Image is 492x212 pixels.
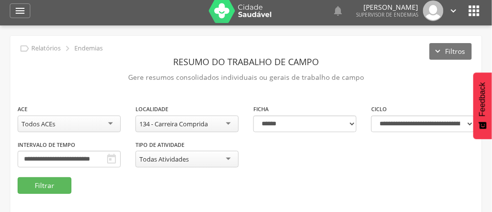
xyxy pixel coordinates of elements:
i:  [467,3,482,19]
button: Filtrar [18,177,71,194]
label: Localidade [135,105,168,113]
a:  [448,0,459,21]
div: Todos ACEs [22,119,55,128]
header: Resumo do Trabalho de Campo [18,53,474,71]
i:  [19,43,30,54]
p: Endemias [74,45,103,52]
i:  [106,153,117,165]
label: ACE [18,105,27,113]
label: Intervalo de Tempo [18,141,75,149]
a:  [10,3,30,18]
i:  [62,43,73,54]
p: Gere resumos consolidados individuais ou gerais de trabalho de campo [18,71,474,84]
div: Todas Atividades [139,155,189,164]
label: Ciclo [371,105,387,113]
a:  [332,0,344,21]
p: [PERSON_NAME] [356,4,418,11]
label: Tipo de Atividade [135,141,184,149]
p: Relatórios [31,45,61,52]
div: 134 - Carreira Comprida [139,119,208,128]
i:  [448,5,459,16]
i:  [332,5,344,17]
span: Supervisor de Endemias [356,11,418,18]
i:  [14,5,26,17]
button: Filtros [429,43,472,60]
label: Ficha [253,105,268,113]
span: Feedback [478,82,487,117]
button: Feedback - Mostrar pesquisa [473,72,492,139]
